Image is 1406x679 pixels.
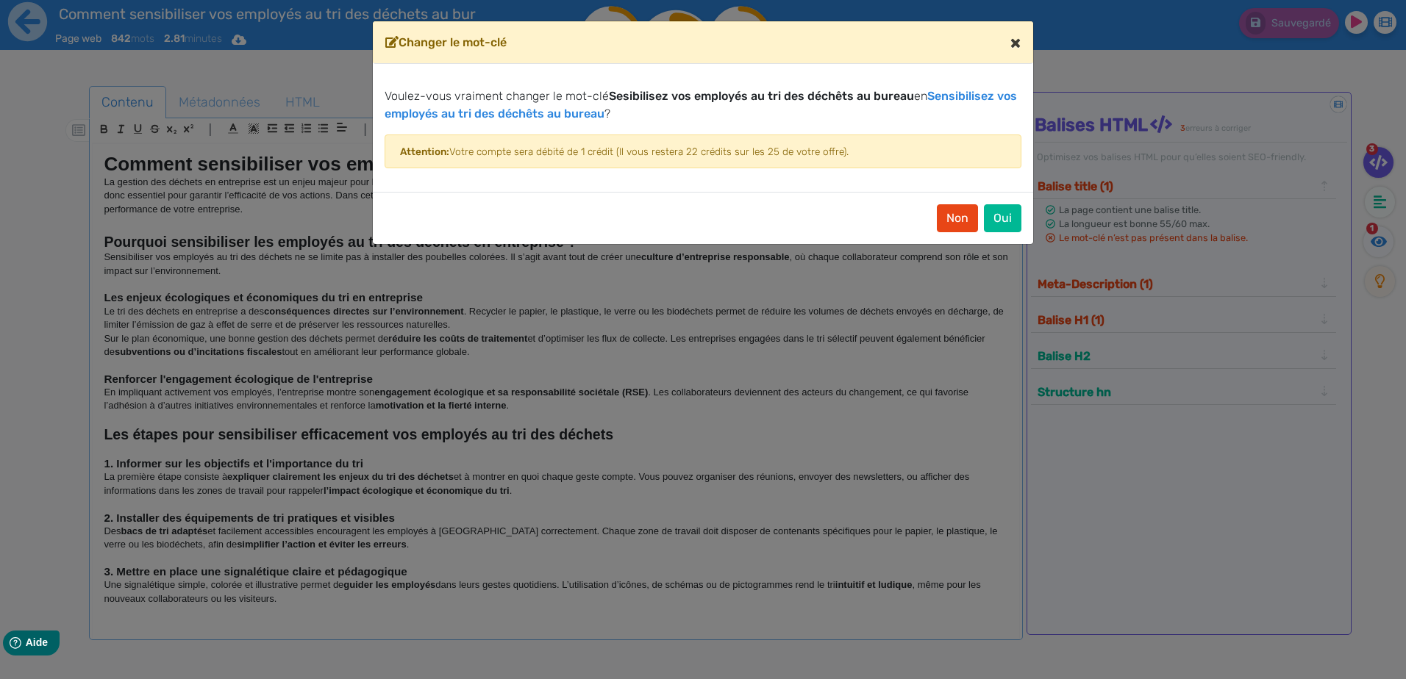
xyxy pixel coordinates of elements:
button: Oui [984,204,1021,232]
span: × [1010,32,1021,53]
button: Non [937,204,978,232]
p: Voulez-vous vraiment changer le mot-clé en ? [385,87,1021,123]
h4: Changer le mot-clé [385,34,507,51]
b: Sesibilisez vos employés au tri des déchêts au bureau [609,89,914,103]
button: Close [999,22,1032,63]
b: Attention: [400,145,449,157]
div: Votre compte sera débité de 1 crédit (Il vous restera 22 crédits sur les 25 de votre offre). [385,134,1021,168]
